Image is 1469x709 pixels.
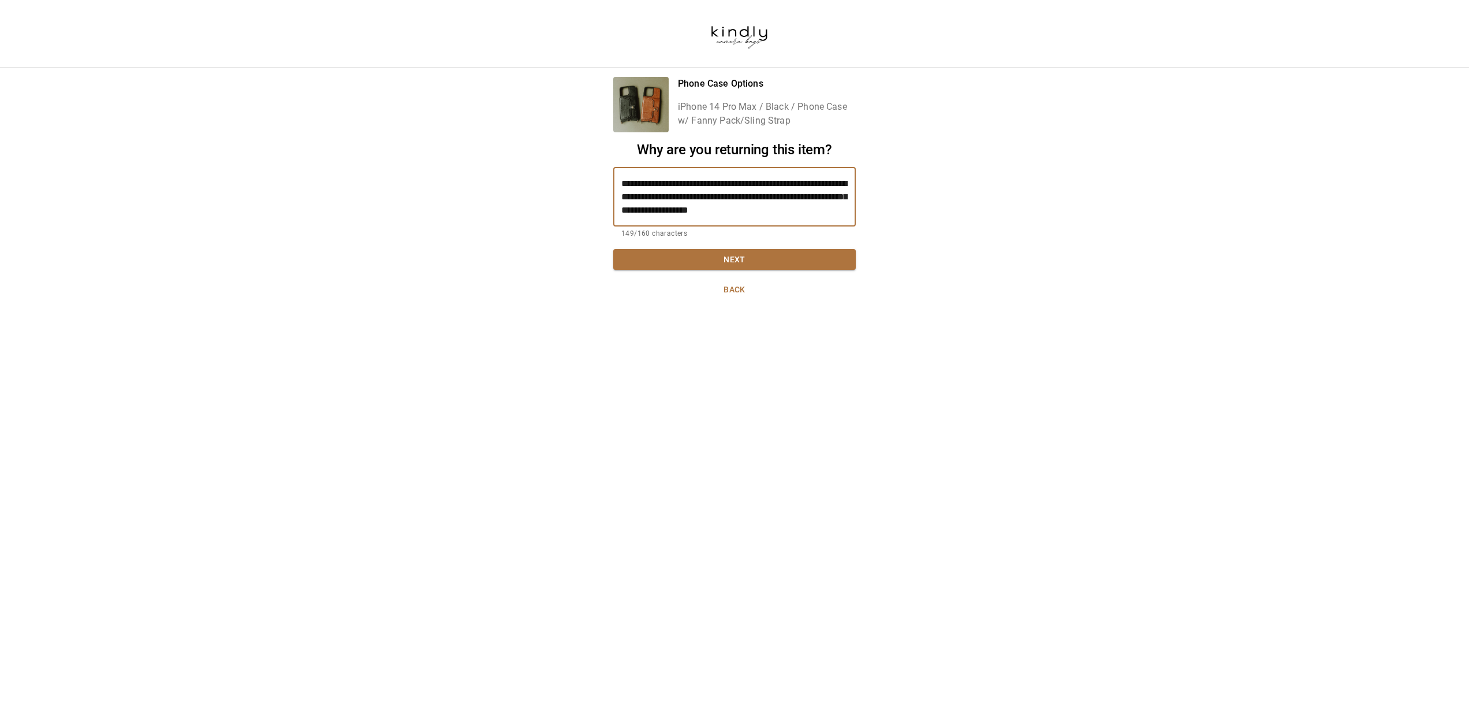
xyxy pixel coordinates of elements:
[613,249,856,270] button: Next
[621,228,848,240] p: 149/160 characters
[678,77,856,91] p: Phone Case Options
[678,100,856,128] p: iPhone 14 Pro Max / Black / Phone Case w/ Fanny Pack/Sling Strap
[613,279,856,300] button: Back
[695,9,783,58] img: kindlycamerabags.myshopify.com-b37650f6-6cf4-42a0-a808-989f93ebecdf
[613,142,856,158] h2: Why are you returning this item?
